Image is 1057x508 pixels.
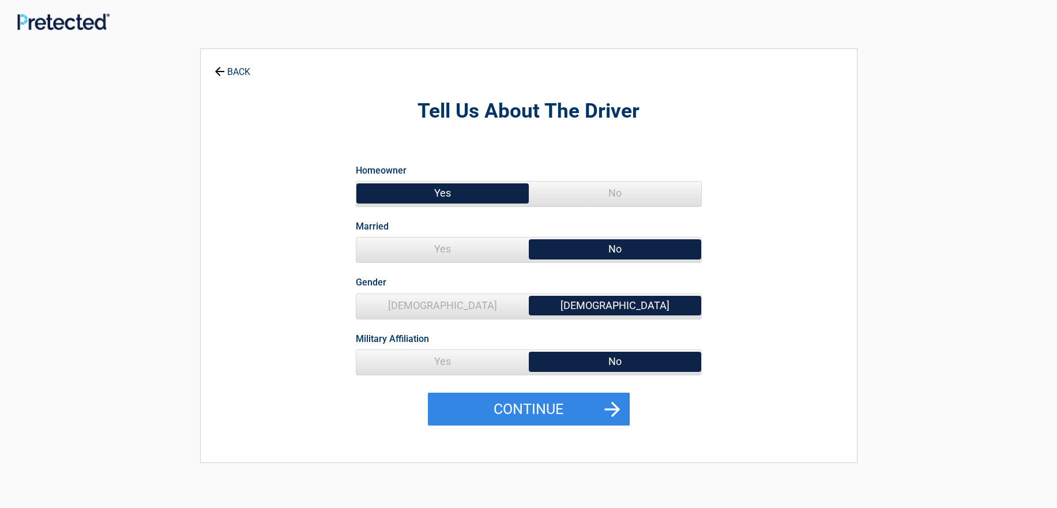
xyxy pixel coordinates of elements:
[529,294,701,317] span: [DEMOGRAPHIC_DATA]
[356,219,389,234] label: Married
[356,182,529,205] span: Yes
[356,350,529,373] span: Yes
[17,13,110,30] img: Main Logo
[529,238,701,261] span: No
[356,274,386,290] label: Gender
[356,294,529,317] span: [DEMOGRAPHIC_DATA]
[356,163,407,178] label: Homeowner
[529,350,701,373] span: No
[428,393,630,426] button: Continue
[356,331,429,347] label: Military Affiliation
[356,238,529,261] span: Yes
[529,182,701,205] span: No
[212,57,253,77] a: BACK
[264,98,793,125] h2: Tell Us About The Driver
